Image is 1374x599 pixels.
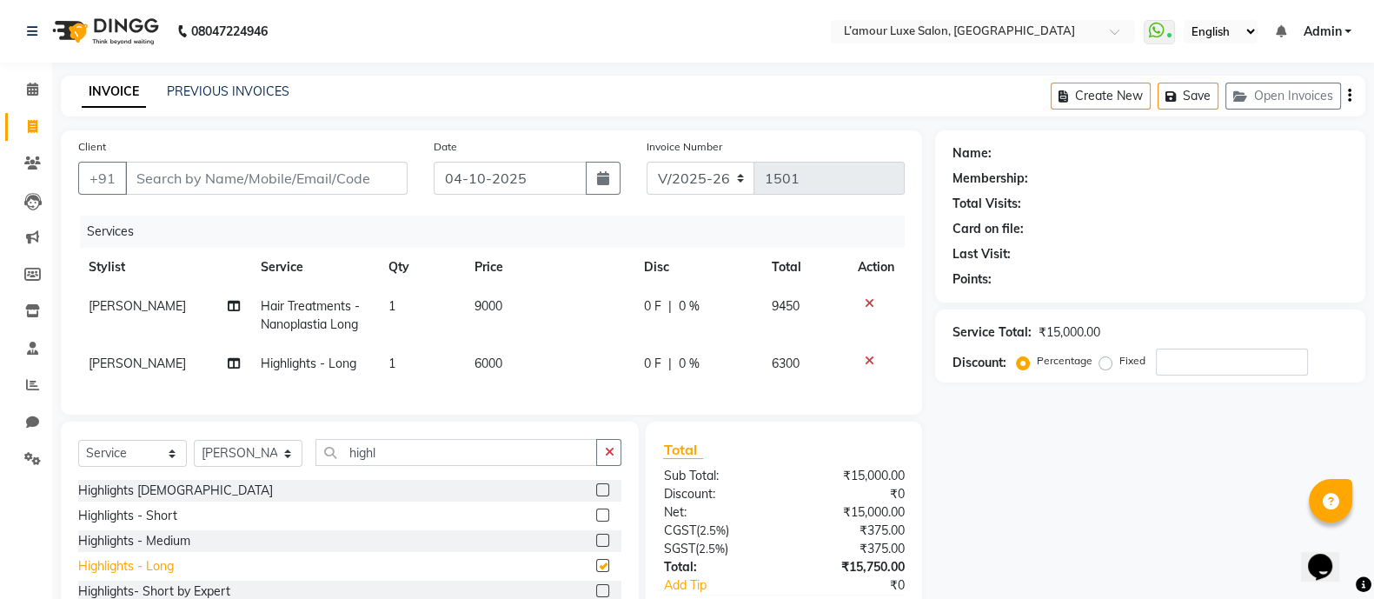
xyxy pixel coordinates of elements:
[1225,83,1341,110] button: Open Invoices
[475,298,502,314] span: 9000
[1039,323,1100,342] div: ₹15,000.00
[80,216,918,248] div: Services
[644,297,661,316] span: 0 F
[784,503,918,522] div: ₹15,000.00
[698,542,724,556] span: 2.5%
[78,162,127,195] button: +91
[650,576,806,595] a: Add Tip
[679,297,700,316] span: 0 %
[847,248,905,287] th: Action
[89,298,186,314] span: [PERSON_NAME]
[78,139,106,155] label: Client
[78,248,250,287] th: Stylist
[953,220,1024,238] div: Card on file:
[668,297,672,316] span: |
[679,355,700,373] span: 0 %
[953,195,1021,213] div: Total Visits:
[167,83,289,99] a: PREVIOUS INVOICES
[78,507,177,525] div: Highlights - Short
[647,139,722,155] label: Invoice Number
[784,467,918,485] div: ₹15,000.00
[1303,23,1341,41] span: Admin
[953,323,1032,342] div: Service Total:
[784,485,918,503] div: ₹0
[82,77,146,108] a: INVOICE
[784,540,918,558] div: ₹375.00
[663,541,694,556] span: SGST
[663,441,703,459] span: Total
[650,485,784,503] div: Discount:
[953,170,1028,188] div: Membership:
[1301,529,1357,582] iframe: chat widget
[761,248,847,287] th: Total
[650,522,784,540] div: ( )
[772,298,800,314] span: 9450
[315,439,597,466] input: Search or Scan
[464,248,634,287] th: Price
[1158,83,1218,110] button: Save
[378,248,463,287] th: Qty
[78,482,273,500] div: Highlights [DEMOGRAPHIC_DATA]
[644,355,661,373] span: 0 F
[699,523,725,537] span: 2.5%
[953,144,992,163] div: Name:
[475,356,502,371] span: 6000
[1051,83,1151,110] button: Create New
[650,540,784,558] div: ( )
[953,354,1006,372] div: Discount:
[388,356,395,371] span: 1
[953,270,992,289] div: Points:
[434,139,457,155] label: Date
[78,532,190,550] div: Highlights - Medium
[953,245,1011,263] div: Last Visit:
[191,7,268,56] b: 08047224946
[261,356,356,371] span: Highlights - Long
[1119,353,1145,369] label: Fixed
[650,503,784,522] div: Net:
[650,467,784,485] div: Sub Total:
[772,356,800,371] span: 6300
[668,355,672,373] span: |
[784,558,918,576] div: ₹15,750.00
[125,162,408,195] input: Search by Name/Mobile/Email/Code
[44,7,163,56] img: logo
[663,522,695,538] span: CGST
[78,557,174,576] div: Highlights - Long
[250,248,378,287] th: Service
[634,248,761,287] th: Disc
[388,298,395,314] span: 1
[1037,353,1092,369] label: Percentage
[650,558,784,576] div: Total:
[806,576,918,595] div: ₹0
[89,356,186,371] span: [PERSON_NAME]
[261,298,360,332] span: Hair Treatments - Nanoplastia Long
[784,522,918,540] div: ₹375.00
